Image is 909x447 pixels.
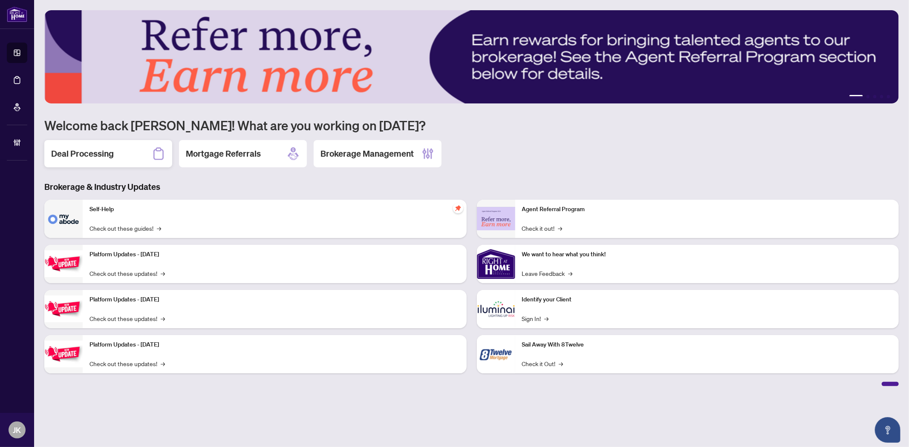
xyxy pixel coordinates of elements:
[89,205,460,214] p: Self-Help
[477,290,515,328] img: Identify your Client
[558,223,563,233] span: →
[875,417,900,443] button: Open asap
[522,314,549,323] a: Sign In!→
[522,295,892,304] p: Identify your Client
[89,250,460,259] p: Platform Updates - [DATE]
[568,269,573,278] span: →
[849,95,863,98] button: 1
[545,314,549,323] span: →
[44,295,83,322] img: Platform Updates - July 8, 2025
[161,359,165,368] span: →
[44,250,83,277] img: Platform Updates - July 21, 2025
[44,341,83,367] img: Platform Updates - June 23, 2025
[157,223,161,233] span: →
[320,148,414,160] h2: Brokerage Management
[44,181,899,193] h3: Brokerage & Industry Updates
[873,95,877,98] button: 3
[51,148,114,160] h2: Deal Processing
[453,203,463,213] span: pushpin
[522,359,563,368] a: Check it Out!→
[44,10,899,103] img: Slide 0
[89,314,165,323] a: Check out these updates!→
[186,148,261,160] h2: Mortgage Referrals
[89,359,165,368] a: Check out these updates!→
[522,205,892,214] p: Agent Referral Program
[887,95,890,98] button: 5
[866,95,870,98] button: 2
[89,295,460,304] p: Platform Updates - [DATE]
[522,340,892,350] p: Sail Away With 8Twelve
[477,335,515,373] img: Sail Away With 8Twelve
[13,424,21,436] span: JK
[880,95,883,98] button: 4
[89,223,161,233] a: Check out these guides!→
[477,245,515,283] img: We want to hear what you think!
[44,200,83,238] img: Self-Help
[7,6,27,22] img: logo
[161,314,165,323] span: →
[522,250,892,259] p: We want to hear what you think!
[559,359,563,368] span: →
[89,340,460,350] p: Platform Updates - [DATE]
[44,117,899,133] h1: Welcome back [PERSON_NAME]! What are you working on [DATE]?
[89,269,165,278] a: Check out these updates!→
[522,269,573,278] a: Leave Feedback→
[161,269,165,278] span: →
[522,223,563,233] a: Check it out!→
[477,207,515,230] img: Agent Referral Program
